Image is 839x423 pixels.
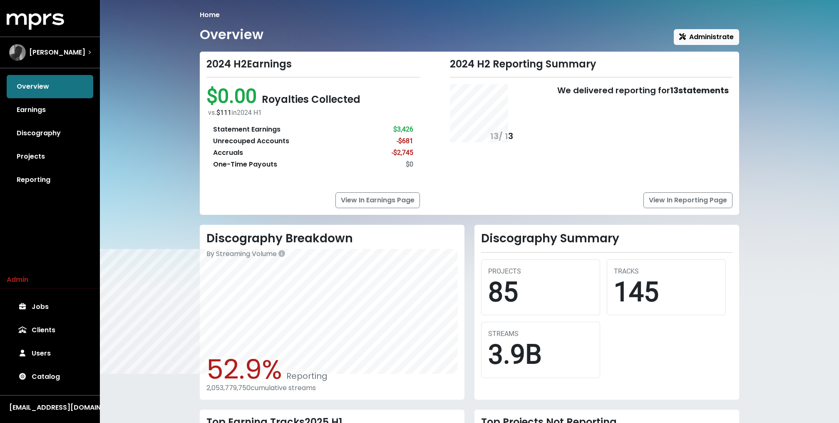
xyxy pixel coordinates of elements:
div: Statement Earnings [213,124,280,134]
nav: breadcrumb [200,10,739,20]
div: Accruals [213,148,243,158]
span: $0.00 [206,84,262,108]
div: $0 [406,159,413,169]
div: PROJECTS [488,266,593,276]
img: The selected account / producer [9,44,26,61]
div: 85 [488,276,593,309]
div: vs. in 2024 H1 [208,108,420,118]
div: [EMAIL_ADDRESS][DOMAIN_NAME] [9,403,91,413]
li: Home [200,10,220,20]
div: 2024 H2 Earnings [206,58,420,70]
div: -$2,745 [392,148,413,158]
div: 2024 H2 Reporting Summary [450,58,732,70]
span: $111 [216,109,231,117]
div: 2,053,779,750 cumulative streams [206,384,458,392]
a: Catalog [7,365,93,388]
div: -$681 [397,136,413,146]
div: Unrecouped Accounts [213,136,289,146]
a: Users [7,342,93,365]
div: STREAMS [488,329,593,339]
button: [EMAIL_ADDRESS][DOMAIN_NAME] [7,402,93,413]
a: Jobs [7,295,93,318]
h2: Discography Breakdown [206,231,458,246]
button: Administrate [674,29,739,45]
a: View In Reporting Page [643,192,732,208]
span: 52.9% [206,351,282,388]
a: Discography [7,122,93,145]
div: 145 [614,276,719,309]
a: mprs logo [7,16,64,26]
a: View In Earnings Page [335,192,420,208]
span: By Streaming Volume [206,249,277,259]
span: Royalties Collected [262,92,360,106]
div: TRACKS [614,266,719,276]
a: Projects [7,145,93,168]
div: 3.9B [488,339,593,371]
b: 13 statements [670,85,729,96]
h2: Discography Summary [481,231,732,246]
div: We delivered reporting for [557,84,729,97]
div: One-Time Payouts [213,159,277,169]
span: Administrate [679,32,734,42]
a: Earnings [7,98,93,122]
div: $3,426 [393,124,413,134]
span: Reporting [282,370,328,382]
a: Reporting [7,168,93,192]
h1: Overview [200,27,263,42]
span: [PERSON_NAME] [29,47,85,57]
a: Clients [7,318,93,342]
